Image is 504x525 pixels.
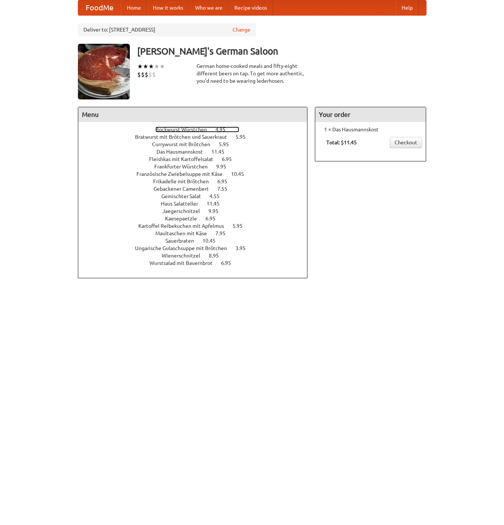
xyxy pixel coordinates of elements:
[149,260,220,266] span: Wurstsalad mit Bauernbrot
[219,141,236,147] span: 5.95
[141,70,145,79] li: $
[154,62,159,70] li: ★
[138,223,231,229] span: Kartoffel Reibekuchen mit Apfelmus
[233,223,250,229] span: 5.95
[135,245,234,251] span: Ungarische Gulaschsuppe mit Brötchen
[197,62,308,85] div: German home-cooked meals and fifty-eight different beers on tap. To get more authentic, you'd nee...
[155,127,239,132] a: Bockwurst Würstchen 4.95
[138,223,256,229] a: Kartoffel Reibekuchen mit Apfelmus 5.95
[136,171,230,177] span: Französische Zwiebelsuppe mit Käse
[155,230,239,236] a: Maultaschen mit Käse 7.95
[165,238,229,244] a: Sauerbraten 10.45
[228,0,273,15] a: Recipe videos
[154,186,241,192] a: Gebackener Camenbert 7.55
[137,44,426,59] h3: [PERSON_NAME]'s German Saloon
[165,216,204,222] span: Kaesepaetzle
[231,171,251,177] span: 10.45
[135,134,234,140] span: Bratwurst mit Brötchen und Sauerkraut
[162,208,232,214] a: Jaegerschnitzel 9.95
[210,193,227,199] span: 4.55
[233,26,250,33] a: Change
[162,253,208,259] span: Wienerschnitzel
[152,141,218,147] span: Currywurst mit Brötchen
[161,193,233,199] a: Gemischter Salat 4.55
[157,149,238,155] a: Das Hausmannskost 11.45
[207,201,227,207] span: 11.45
[78,44,130,99] img: angular.jpg
[189,0,228,15] a: Who we are
[161,193,208,199] span: Gemischter Salat
[149,260,245,266] a: Wurstsalad mit Bauernbrot 6.95
[162,208,207,214] span: Jaegerschnitzel
[390,137,422,148] a: Checkout
[155,127,214,132] span: Bockwurst Würstchen
[152,70,156,79] li: $
[154,164,240,170] a: Frankfurter Würstchen 9.95
[78,0,121,15] a: FoodMe
[154,186,216,192] span: Gebackener Camenbert
[155,230,214,236] span: Maultaschen mit Käse
[217,178,235,184] span: 6.95
[202,238,223,244] span: 10.45
[205,216,223,222] span: 6.95
[148,70,152,79] li: $
[162,253,233,259] a: Wienerschnitzel 8.95
[147,0,189,15] a: How it works
[154,164,215,170] span: Frankfurter Würstchen
[315,107,426,122] h4: Your order
[235,245,253,251] span: 3.95
[78,23,256,36] div: Deliver to: [STREET_ADDRESS]
[215,230,233,236] span: 7.95
[153,178,241,184] a: Frikadelle mit Brötchen 6.95
[136,171,258,177] a: Französische Zwiebelsuppe mit Käse 10.45
[215,127,233,132] span: 4.95
[161,201,205,207] span: Haus Salatteller
[161,201,233,207] a: Haus Salatteller 11.45
[235,134,253,140] span: 5.95
[319,126,422,133] li: 1 × Das Hausmannskost
[221,260,238,266] span: 6.95
[137,62,143,70] li: ★
[211,149,232,155] span: 11.45
[149,156,246,162] a: Fleishkas mit Kartoffelsalat 6.95
[152,141,243,147] a: Currywurst mit Brötchen 5.95
[208,208,226,214] span: 9.95
[396,0,419,15] a: Help
[135,134,259,140] a: Bratwurst mit Brötchen und Sauerkraut 5.95
[165,216,229,222] a: Kaesepaetzle 6.95
[137,70,141,79] li: $
[209,253,226,259] span: 8.95
[78,107,307,122] h4: Menu
[149,156,221,162] span: Fleishkas mit Kartoffelsalat
[159,62,165,70] li: ★
[222,156,239,162] span: 6.95
[153,178,216,184] span: Frikadelle mit Brötchen
[326,140,357,145] b: Total: $11.45
[145,70,148,79] li: $
[148,62,154,70] li: ★
[157,149,210,155] span: Das Hausmannskost
[143,62,148,70] li: ★
[216,164,234,170] span: 9.95
[135,245,259,251] a: Ungarische Gulaschsuppe mit Brötchen 3.95
[121,0,147,15] a: Home
[165,238,201,244] span: Sauerbraten
[217,186,235,192] span: 7.55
